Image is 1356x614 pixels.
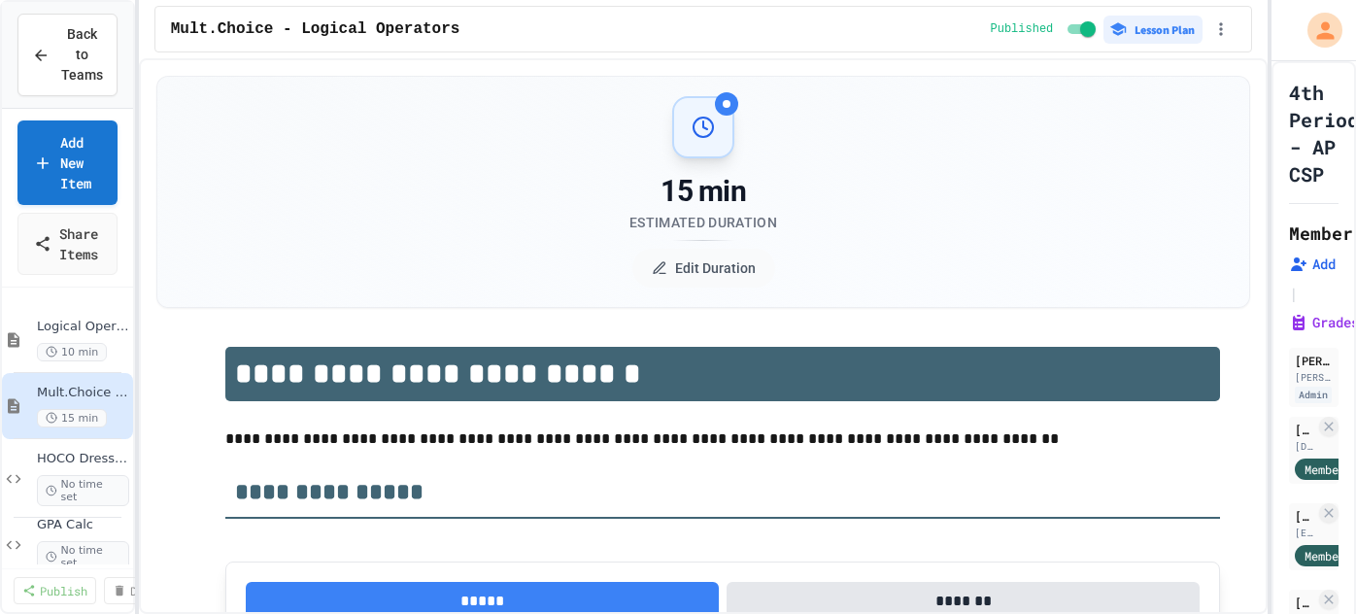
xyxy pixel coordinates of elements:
[37,385,129,401] span: Mult.Choice - Logical Operators
[1195,452,1337,534] iframe: chat widget
[990,21,1053,37] span: Published
[37,409,107,427] span: 15 min
[1295,387,1332,403] div: Admin
[37,541,129,572] span: No time set
[1289,255,1336,274] button: Add
[1289,282,1299,305] span: |
[990,17,1100,41] div: Content is published and visible to students
[37,451,129,467] span: HOCO Dress Up
[171,17,460,41] span: Mult.Choice - Logical Operators
[37,475,129,506] span: No time set
[37,343,107,361] span: 10 min
[629,213,777,232] div: Estimated Duration
[1274,536,1337,595] iframe: chat widget
[17,213,118,275] a: Share Items
[1295,439,1315,454] div: [DOMAIN_NAME][EMAIL_ADDRESS][DOMAIN_NAME]
[1295,370,1333,385] div: [PERSON_NAME][EMAIL_ADDRESS][PERSON_NAME][DOMAIN_NAME]
[61,24,103,85] span: Back to Teams
[14,577,96,604] a: Publish
[1295,352,1333,369] div: [PERSON_NAME]
[632,249,775,288] button: Edit Duration
[1295,421,1315,438] div: [PERSON_NAME] Black
[17,14,118,96] button: Back to Teams
[104,577,180,604] a: Delete
[17,120,118,205] a: Add New Item
[1103,16,1203,44] button: Lesson Plan
[37,517,129,533] span: GPA Calc
[37,319,129,335] span: Logical Operators Notes
[1287,8,1347,52] div: My Account
[629,174,777,209] div: 15 min
[1295,594,1315,611] div: [PERSON_NAME]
